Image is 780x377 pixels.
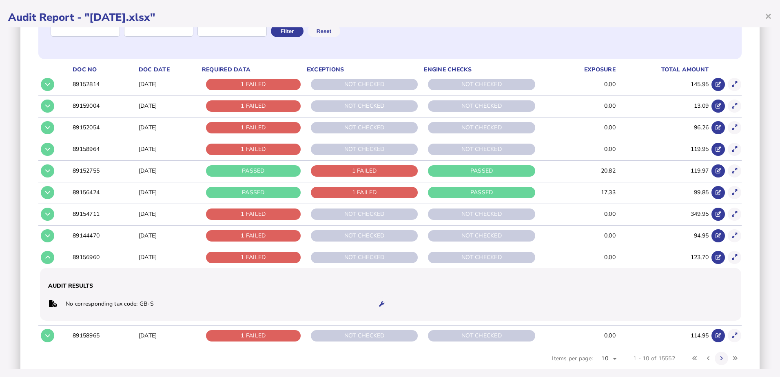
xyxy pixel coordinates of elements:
[541,188,616,197] div: 17,33
[765,8,772,24] span: ×
[206,208,301,220] div: 1 FAILED
[541,332,616,340] div: 0,00
[618,167,709,175] div: 119,97
[71,117,137,138] td: 89152054
[206,144,301,155] div: 1 FAILED
[41,186,54,200] button: Details
[541,232,616,240] div: 0,00
[541,124,616,132] div: 0,00
[137,225,200,246] td: [DATE]
[711,208,725,221] button: Open in advisor
[688,352,702,365] button: First page
[618,232,709,240] div: 94,95
[728,329,741,342] button: Show transaction detail
[428,79,535,90] div: NOT CHECKED
[48,282,389,290] h3: Audit Results
[41,121,54,135] button: Details
[137,74,200,95] td: [DATE]
[728,251,741,264] button: Show transaction detail
[311,165,418,177] div: 1 FAILED
[728,121,741,135] button: Show transaction detail
[711,121,725,135] button: Open in advisor
[618,253,709,262] div: 123,70
[137,117,200,138] td: [DATE]
[311,252,418,263] div: NOT CHECKED
[311,122,418,133] div: NOT CHECKED
[71,160,137,181] td: 89152755
[702,352,715,365] button: Previous page
[541,145,616,153] div: 0,00
[428,330,535,342] div: NOT CHECKED
[711,143,725,156] button: Open in advisor
[311,100,418,112] div: NOT CHECKED
[428,230,535,242] div: NOT CHECKED
[308,25,340,37] button: Reset
[41,229,54,243] button: Details
[41,329,54,342] button: Details
[137,65,200,74] th: Doc Date
[711,186,725,200] button: Open in advisor
[206,79,301,90] div: 1 FAILED
[71,247,137,268] td: 89156960
[711,229,725,243] button: Open in advisor
[541,80,616,89] div: 0,00
[137,95,200,116] td: [DATE]
[206,165,301,177] div: PASSED
[711,100,725,113] button: Open in advisor
[311,144,418,155] div: NOT CHECKED
[137,139,200,160] td: [DATE]
[206,187,301,198] div: PASSED
[618,332,709,340] div: 114,95
[137,182,200,203] td: [DATE]
[422,65,539,74] th: Engine checks
[71,325,137,346] td: 89158965
[206,330,301,342] div: 1 FAILED
[601,355,608,362] span: 10
[618,145,709,153] div: 119,95
[137,204,200,224] td: [DATE]
[71,74,137,95] td: 89152814
[711,329,725,342] button: Open in advisor
[305,65,422,74] th: Exceptions
[541,167,616,175] div: 20,82
[428,252,535,263] div: NOT CHECKED
[137,160,200,181] td: [DATE]
[65,296,368,313] td: No corresponding tax code: GB-S
[633,355,675,363] div: 1 - 10 of 15552
[618,124,709,132] div: 96,26
[41,100,54,113] button: Details
[728,186,741,200] button: Show transaction detail
[618,80,709,89] div: 145,95
[428,165,535,177] div: PASSED
[618,210,709,218] div: 349,95
[311,208,418,220] div: NOT CHECKED
[137,325,200,346] td: [DATE]
[71,139,137,160] td: 89158964
[728,78,741,91] button: Show transaction detail
[728,352,742,365] button: Last page
[41,208,54,221] button: Details
[311,330,418,342] div: NOT CHECKED
[41,143,54,156] button: Details
[541,66,616,74] div: Exposure
[618,102,709,110] div: 13,09
[428,144,535,155] div: NOT CHECKED
[728,143,741,156] button: Show transaction detail
[206,100,301,112] div: 1 FAILED
[206,252,301,263] div: 1 FAILED
[541,102,616,110] div: 0,00
[428,122,535,133] div: NOT CHECKED
[206,122,301,133] div: 1 FAILED
[311,230,418,242] div: NOT CHECKED
[311,79,418,90] div: NOT CHECKED
[71,95,137,116] td: 89159004
[728,100,741,113] button: Show transaction detail
[271,25,304,37] button: Filter
[71,225,137,246] td: 89144470
[728,208,741,221] button: Show transaction detail
[41,164,54,178] button: Details
[8,10,772,24] h1: Audit Report - "[DATE].xlsx"
[137,247,200,268] td: [DATE]
[428,187,535,198] div: PASSED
